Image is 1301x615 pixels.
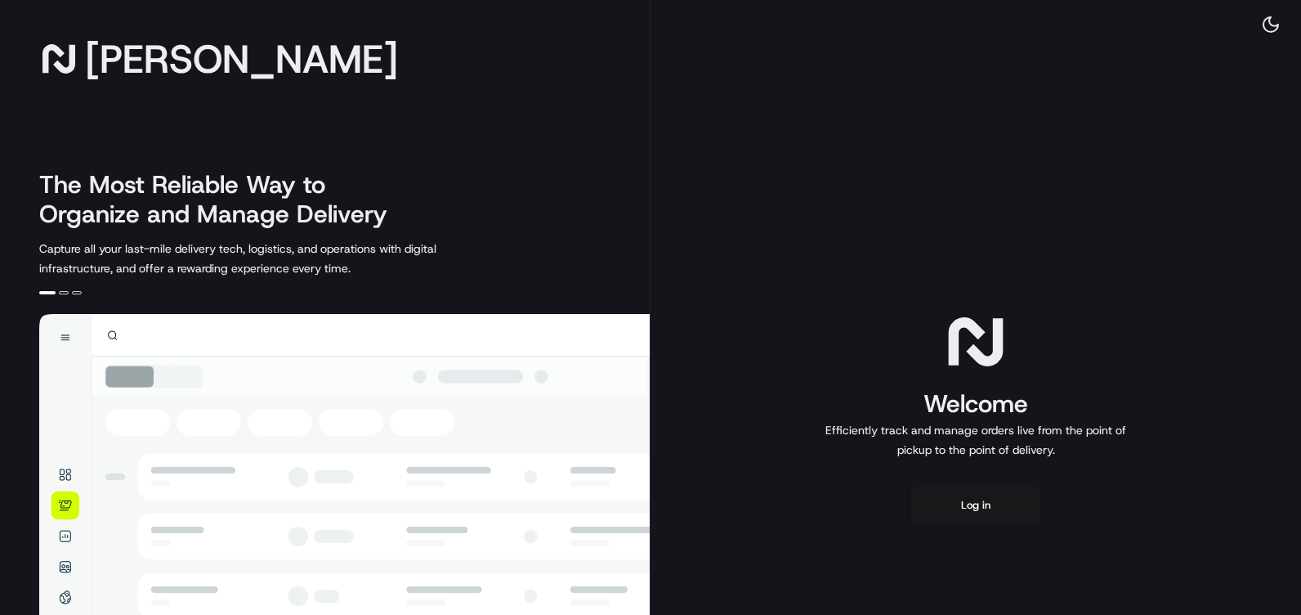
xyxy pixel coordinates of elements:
p: Capture all your last-mile delivery tech, logistics, and operations with digital infrastructure, ... [39,239,510,278]
span: [PERSON_NAME] [85,43,398,75]
h2: The Most Reliable Way to Organize and Manage Delivery [39,170,405,229]
h1: Welcome [819,388,1133,420]
button: Log in [910,486,1041,525]
p: Efficiently track and manage orders live from the point of pickup to the point of delivery. [819,420,1133,460]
